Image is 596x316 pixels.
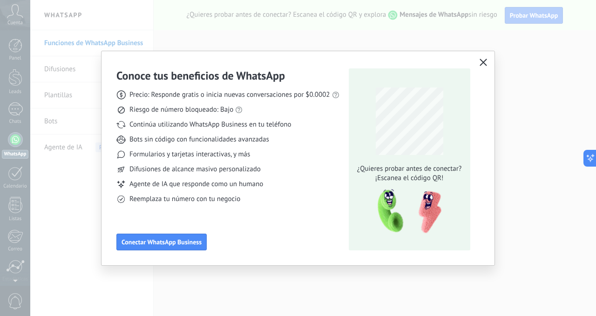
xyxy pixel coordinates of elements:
span: Reemplaza tu número con tu negocio [129,195,240,204]
span: Formularios y tarjetas interactivas, y más [129,150,250,159]
span: Difusiones de alcance masivo personalizado [129,165,261,174]
span: Bots sin código con funcionalidades avanzadas [129,135,269,144]
span: Conectar WhatsApp Business [122,239,202,245]
img: qr-pic-1x.png [370,187,443,236]
span: ¡Escanea el código QR! [354,174,464,183]
span: Continúa utilizando WhatsApp Business en tu teléfono [129,120,291,129]
span: Riesgo de número bloqueado: Bajo [129,105,233,114]
span: ¿Quieres probar antes de conectar? [354,164,464,174]
h3: Conoce tus beneficios de WhatsApp [116,68,285,83]
span: Precio: Responde gratis o inicia nuevas conversaciones por $0.0002 [129,90,330,100]
button: Conectar WhatsApp Business [116,234,207,250]
span: Agente de IA que responde como un humano [129,180,263,189]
